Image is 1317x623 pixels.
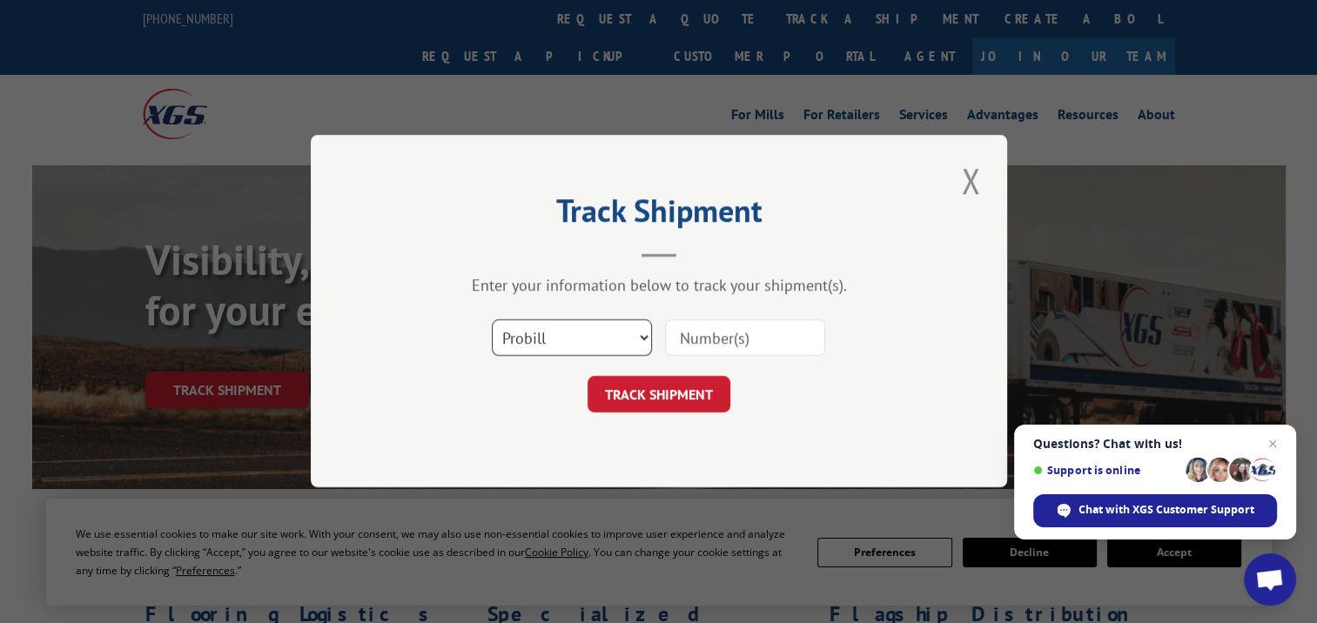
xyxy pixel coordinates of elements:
[1244,553,1296,606] a: Open chat
[665,320,825,357] input: Number(s)
[1078,502,1254,518] span: Chat with XGS Customer Support
[398,276,920,296] div: Enter your information below to track your shipment(s).
[956,157,985,204] button: Close modal
[1033,464,1179,477] span: Support is online
[1033,437,1277,451] span: Questions? Chat with us!
[398,198,920,231] h2: Track Shipment
[1033,494,1277,527] span: Chat with XGS Customer Support
[588,377,730,413] button: TRACK SHIPMENT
